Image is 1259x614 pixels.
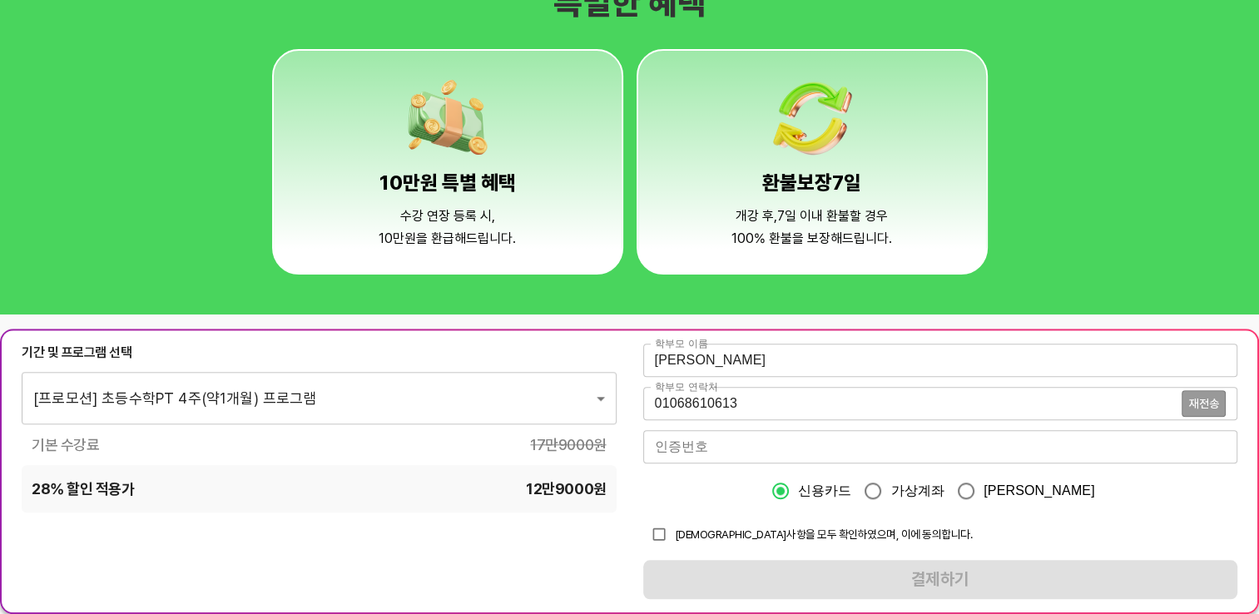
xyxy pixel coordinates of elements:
[643,344,1238,377] input: 학부모 이름을 입력해주세요
[772,77,852,157] img: refund-icon
[798,481,852,501] span: 신용카드
[643,387,1182,420] input: 학부모 연락처를 입력해주세요
[408,77,488,157] img: payback-icon
[32,434,99,455] span: 기본 수강료
[32,478,134,499] span: 28 % 할인 적용가
[675,527,973,540] span: [DEMOGRAPHIC_DATA]사항을 모두 확인하였으며, 이에 동의합니다.
[530,434,606,455] span: 17만9000 원
[736,208,888,224] div: 개강 후, 7 일 이내 환불할 경우
[22,372,617,423] div: [프로모션] 초등수학PT 4주(약1개월) 프로그램
[984,481,1095,501] span: [PERSON_NAME]
[762,171,861,195] div: 환불보장 7 일
[379,171,516,195] div: 10 만원 특별 혜택
[1189,398,1218,409] span: 재전송
[1182,390,1226,417] button: 재전송
[400,208,495,224] div: 수강 연장 등록 시,
[890,481,944,501] span: 가상계좌
[731,230,892,246] div: 100% 환불을 보장해드립니다.
[526,478,606,499] span: 12만9000 원
[22,344,617,362] div: 기간 및 프로그램 선택
[379,230,516,246] div: 10 만원을 환급해드립니다.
